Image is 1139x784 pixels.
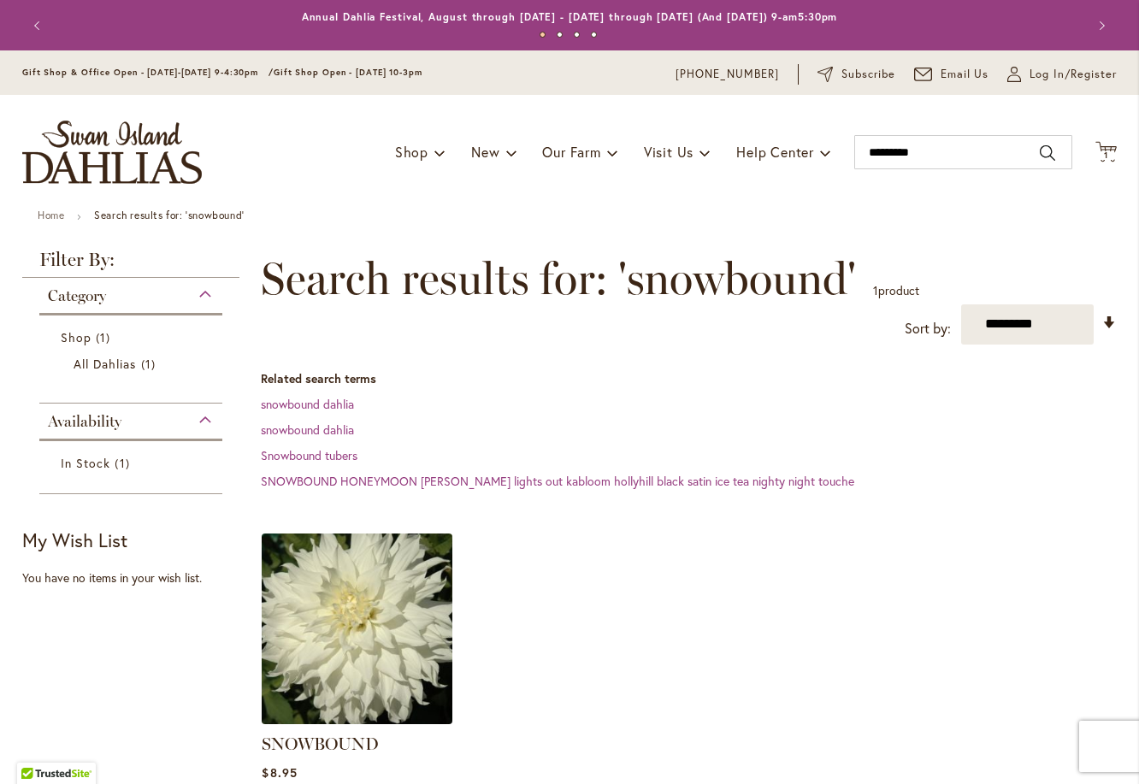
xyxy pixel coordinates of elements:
[261,473,854,489] a: SNOWBOUND HONEYMOON [PERSON_NAME] lights out kabloom hollyhill black satin ice tea nighty night t...
[22,121,202,184] a: store logo
[557,32,563,38] button: 2 of 4
[261,447,357,463] a: Snowbound tubers
[141,355,160,373] span: 1
[736,143,814,161] span: Help Center
[261,253,856,304] span: Search results for: 'snowbound'
[13,723,61,771] iframe: Launch Accessibility Center
[644,143,693,161] span: Visit Us
[841,66,895,83] span: Subscribe
[262,711,452,728] a: Snowbound
[395,143,428,161] span: Shop
[61,328,205,346] a: Shop
[261,396,354,412] a: snowbound dahlia
[115,454,133,472] span: 1
[96,328,115,346] span: 1
[1030,66,1117,83] span: Log In/Register
[591,32,597,38] button: 4 of 4
[22,569,251,587] div: You have no items in your wish list.
[61,454,205,472] a: In Stock 1
[261,370,1117,387] dt: Related search terms
[61,329,91,345] span: Shop
[914,66,989,83] a: Email Us
[574,32,580,38] button: 3 of 4
[74,355,192,373] a: All Dahlias
[94,209,245,221] strong: Search results for: 'snowbound'
[48,412,121,431] span: Availability
[905,313,951,345] label: Sort by:
[941,66,989,83] span: Email Us
[262,734,379,754] a: SNOWBOUND
[261,421,354,438] a: snowbound dahlia
[1095,141,1117,164] button: 1
[257,528,457,728] img: Snowbound
[540,32,546,38] button: 1 of 4
[1104,150,1108,161] span: 1
[22,251,239,278] strong: Filter By:
[22,528,127,552] strong: My Wish List
[542,143,600,161] span: Our Farm
[1083,9,1117,43] button: Next
[302,10,838,23] a: Annual Dahlia Festival, August through [DATE] - [DATE] through [DATE] (And [DATE]) 9-am5:30pm
[61,455,110,471] span: In Stock
[38,209,64,221] a: Home
[873,282,878,298] span: 1
[262,764,297,781] span: $8.95
[817,66,895,83] a: Subscribe
[873,277,919,304] p: product
[22,9,56,43] button: Previous
[274,67,422,78] span: Gift Shop Open - [DATE] 10-3pm
[471,143,499,161] span: New
[74,356,137,372] span: All Dahlias
[1007,66,1117,83] a: Log In/Register
[48,286,106,305] span: Category
[676,66,779,83] a: [PHONE_NUMBER]
[22,67,274,78] span: Gift Shop & Office Open - [DATE]-[DATE] 9-4:30pm /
